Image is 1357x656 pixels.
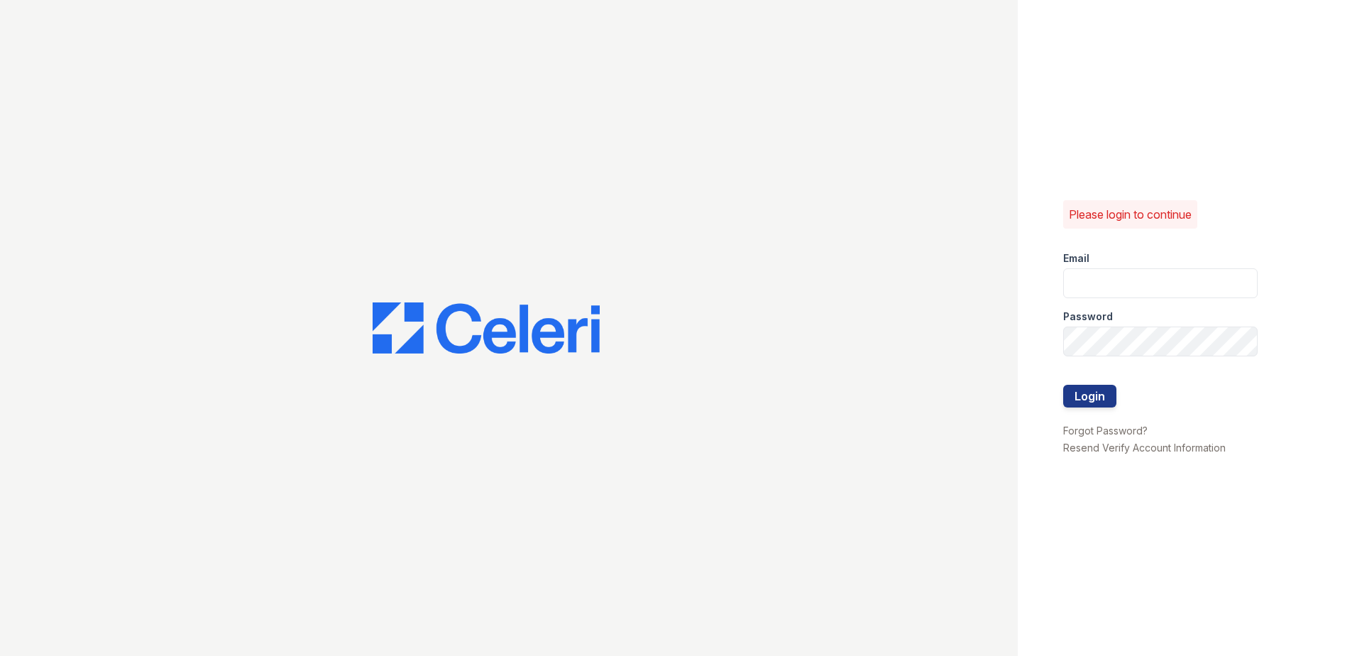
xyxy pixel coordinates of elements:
button: Login [1063,385,1116,408]
a: Resend Verify Account Information [1063,442,1226,454]
img: CE_Logo_Blue-a8612792a0a2168367f1c8372b55b34899dd931a85d93a1a3d3e32e68fde9ad4.png [373,302,600,354]
label: Password [1063,310,1113,324]
a: Forgot Password? [1063,425,1148,437]
p: Please login to continue [1069,206,1192,223]
label: Email [1063,251,1089,266]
